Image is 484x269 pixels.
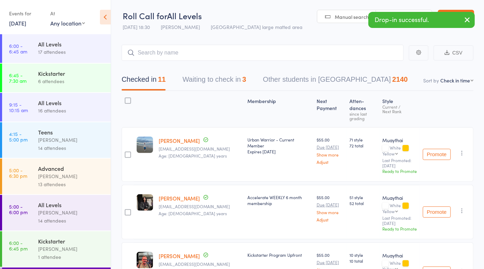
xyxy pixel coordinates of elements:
[335,13,369,20] span: Manual search
[211,23,302,30] span: [GEOGRAPHIC_DATA] large matted area
[38,144,105,152] div: 14 attendees
[9,167,27,179] time: 5:00 - 6:30 pm
[159,195,200,202] a: [PERSON_NAME]
[247,148,311,154] div: Expires [DATE]
[122,72,166,90] button: Checked in11
[382,137,417,144] div: Muaythai
[182,72,246,90] button: Waiting to check in3
[2,159,111,194] a: 5:00 -6:30 pmAdvanced[PERSON_NAME]13 attendees
[349,137,377,143] span: 71 style
[38,136,105,144] div: [PERSON_NAME]
[382,158,417,168] small: Last Promoted: [DATE]
[392,75,408,83] div: 2140
[2,195,111,231] a: 5:00 -6:00 pmAll Levels[PERSON_NAME]14 attendees
[9,204,28,215] time: 5:00 - 6:00 pm
[2,64,111,92] a: 6:45 -7:30 amKickstarter6 attendees
[38,107,105,115] div: 16 attendees
[159,262,242,267] small: Stevob84@gmail.com
[38,245,105,253] div: [PERSON_NAME]
[380,94,420,124] div: Style
[137,194,153,211] img: image1753345892.png
[9,102,28,113] time: 9:15 - 10:15 am
[38,180,105,188] div: 13 attendees
[423,77,439,84] label: Sort by
[382,209,395,213] div: Yellow
[158,75,166,83] div: 11
[423,206,451,218] button: Promote
[349,252,377,258] span: 10 style
[317,160,344,164] a: Adjust
[50,19,85,27] div: Any location
[382,203,417,213] div: White
[38,209,105,217] div: [PERSON_NAME]
[38,172,105,180] div: [PERSON_NAME]
[38,201,105,209] div: All Levels
[123,23,150,30] span: [DATE] 18:30
[38,77,105,85] div: 6 attendees
[2,34,111,63] a: 6:00 -6:45 amAll Levels17 attendees
[9,19,26,27] a: [DATE]
[349,143,377,148] span: 72 total
[245,94,314,124] div: Membership
[38,99,105,107] div: All Levels
[2,231,111,267] a: 6:00 -6:45 pmKickstarter[PERSON_NAME]1 attendee
[382,104,417,114] div: Current / Next Rank
[122,45,404,61] input: Search by name
[347,94,380,124] div: Atten­dances
[159,137,200,144] a: [PERSON_NAME]
[438,10,474,24] a: Exit roll call
[317,260,344,265] small: Due [DATE]
[9,240,28,251] time: 6:00 - 6:45 pm
[317,217,344,222] a: Adjust
[9,43,27,54] time: 6:00 - 6:45 am
[317,202,344,207] small: Due [DATE]
[423,149,451,160] button: Promote
[159,204,242,209] small: poyonghuang@outlook.com
[50,8,85,19] div: At
[9,8,43,19] div: Events for
[247,252,311,258] div: Kickstarter Program Upfront
[2,93,111,122] a: 9:15 -10:15 amAll Levels16 attendees
[382,216,417,226] small: Last Promoted: [DATE]
[317,145,344,150] small: Due [DATE]
[382,194,417,201] div: Muaythai
[247,194,311,206] div: Accelerate WEEKLY 6 month membership
[38,217,105,225] div: 14 attendees
[38,40,105,48] div: All Levels
[382,168,417,174] div: Ready to Promote
[159,146,242,151] small: gonzalvezalvaro@gmail.com
[349,258,377,264] span: 10 total
[440,77,470,84] div: Check in time
[317,194,344,222] div: $55.00
[38,128,105,136] div: Teens
[382,151,395,156] div: Yellow
[137,137,153,153] img: image1756953067.png
[159,210,227,216] span: Age: [DEMOGRAPHIC_DATA] years
[317,152,344,157] a: Show more
[382,226,417,232] div: Ready to Promote
[38,165,105,172] div: Advanced
[159,153,227,159] span: Age: [DEMOGRAPHIC_DATA] years
[137,252,153,268] img: image1758014323.png
[2,122,111,158] a: 4:15 -5:00 pmTeens[PERSON_NAME]14 attendees
[161,23,200,30] span: [PERSON_NAME]
[434,45,474,60] button: CSV
[159,252,200,260] a: [PERSON_NAME]
[9,72,27,83] time: 6:45 - 7:30 am
[9,131,28,142] time: 4:15 - 5:00 pm
[242,75,246,83] div: 3
[247,137,311,154] div: Urban Warrior - Current Member
[38,237,105,245] div: Kickstarter
[314,94,347,124] div: Next Payment
[368,12,475,28] div: Drop-in successful.
[349,194,377,200] span: 51 style
[382,145,417,156] div: White
[349,111,377,121] div: since last grading
[38,253,105,261] div: 1 attendee
[38,48,105,56] div: 17 attendees
[317,210,344,215] a: Show more
[123,10,167,21] span: Roll Call for
[349,200,377,206] span: 52 total
[263,72,408,90] button: Other students in [GEOGRAPHIC_DATA]2140
[38,70,105,77] div: Kickstarter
